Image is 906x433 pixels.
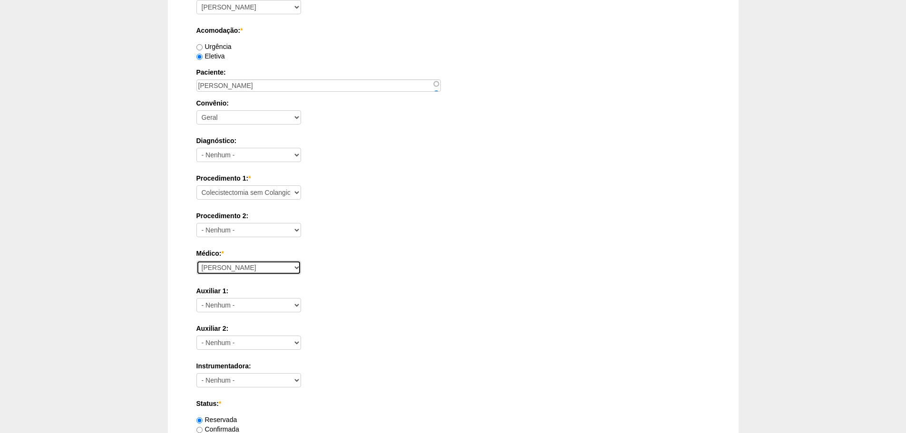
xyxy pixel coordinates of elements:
[196,136,710,145] label: Diagnóstico:
[196,425,239,433] label: Confirmada
[248,174,251,182] span: Este campo é obrigatório.
[196,44,203,50] input: Urgência
[196,324,710,333] label: Auxiliar 2:
[219,400,221,407] span: Este campo é obrigatório.
[196,26,710,35] label: Acomodação:
[196,286,710,296] label: Auxiliar 1:
[196,427,203,433] input: Confirmada
[196,54,203,60] input: Eletiva
[196,173,710,183] label: Procedimento 1:
[196,361,710,371] label: Instrumentadora:
[240,27,243,34] span: Este campo é obrigatório.
[196,67,710,77] label: Paciente:
[196,43,232,50] label: Urgência
[196,98,710,108] label: Convênio:
[196,249,710,258] label: Médico:
[196,417,203,423] input: Reservada
[196,399,710,408] label: Status:
[221,250,224,257] span: Este campo é obrigatório.
[196,211,710,221] label: Procedimento 2:
[196,52,225,60] label: Eletiva
[196,416,237,423] label: Reservada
